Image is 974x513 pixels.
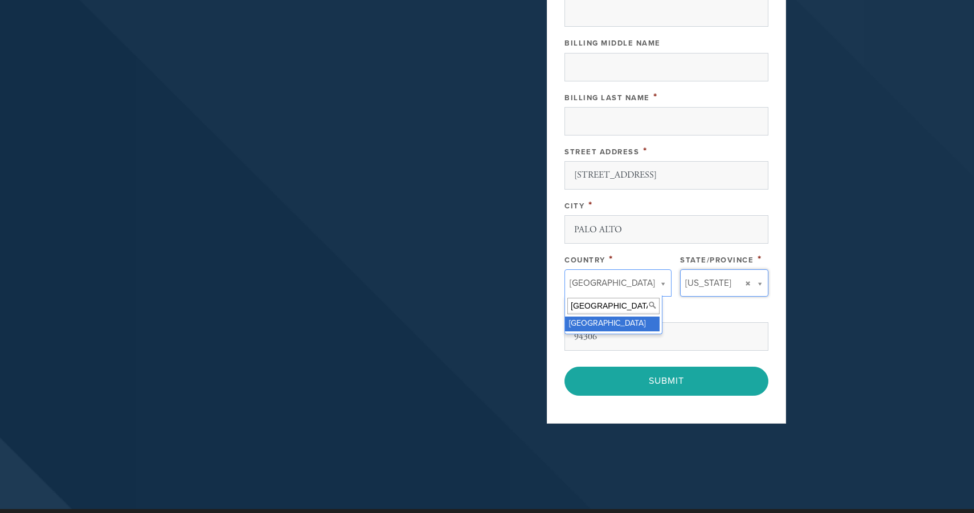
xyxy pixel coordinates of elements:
[564,367,768,395] input: Submit
[680,256,754,265] label: State/Province
[570,276,655,290] span: [GEOGRAPHIC_DATA]
[565,317,660,331] div: [GEOGRAPHIC_DATA]
[643,145,648,157] span: This field is required.
[680,269,768,297] a: [US_STATE]
[653,91,658,103] span: This field is required.
[564,202,584,211] label: City
[588,199,593,211] span: This field is required.
[758,253,762,265] span: This field is required.
[564,269,672,297] a: [GEOGRAPHIC_DATA]
[564,256,605,265] label: Country
[564,147,639,157] label: Street Address
[564,93,650,102] label: Billing Last Name
[685,276,731,290] span: [US_STATE]
[564,39,661,48] label: Billing Middle Name
[609,253,613,265] span: This field is required.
